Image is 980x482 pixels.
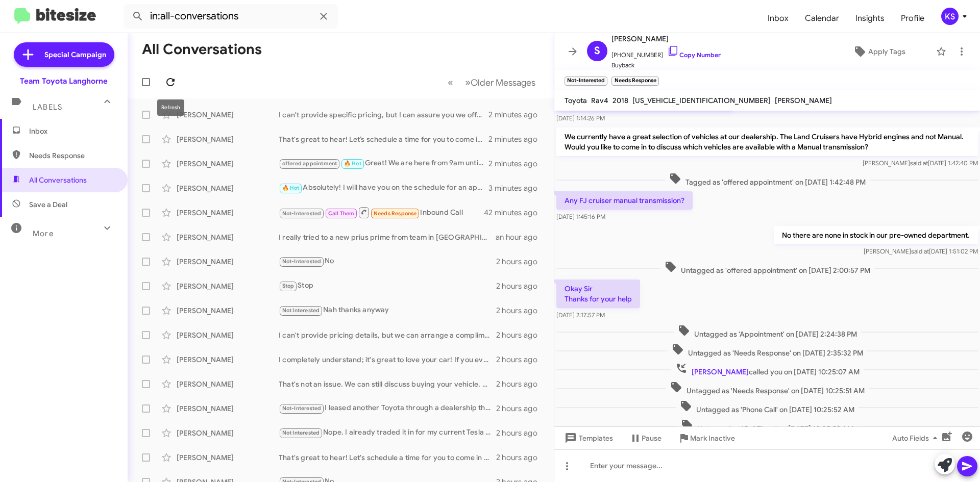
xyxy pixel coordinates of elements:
[910,159,928,167] span: said at
[488,159,546,169] div: 2 minutes ago
[611,60,721,70] span: Buyback
[177,281,279,291] div: [PERSON_NAME]
[774,226,978,244] p: No there are none in stock in our pre-owned department.
[279,402,496,414] div: I leased another Toyota through a dealership that appreciated my business & offered me a better d...
[279,256,496,267] div: No
[864,247,978,255] span: [PERSON_NAME] [DATE] 1:51:02 PM
[565,77,607,86] small: Not-Interested
[177,379,279,389] div: [PERSON_NAME]
[177,257,279,267] div: [PERSON_NAME]
[797,4,847,33] a: Calendar
[33,229,54,238] span: More
[621,429,670,447] button: Pause
[157,99,184,116] div: Refresh
[488,110,546,120] div: 2 minutes ago
[565,96,587,105] span: Toyota
[282,160,337,167] span: offered appointment
[177,354,279,365] div: [PERSON_NAME]
[465,76,471,89] span: »
[279,110,488,120] div: I can't provide specific pricing, but I can assure you we offer competitive offers for quality ve...
[177,208,279,218] div: [PERSON_NAME]
[665,172,870,187] span: Tagged as 'offered appointment' on [DATE] 1:42:48 PM
[554,429,621,447] button: Templates
[442,72,542,93] nav: Page navigation example
[884,429,949,447] button: Auto Fields
[556,128,978,156] p: We currently have a great selection of vehicles at our dealership. The Land Cruisers have Hybrid ...
[344,160,361,167] span: 🔥 Hot
[496,232,546,242] div: an hour ago
[612,96,628,105] span: 2018
[496,281,546,291] div: 2 hours ago
[279,452,496,463] div: That's great to hear! Let's schedule a time for you to come in and get an appraisal for your High...
[556,311,605,319] span: [DATE] 2:17:57 PM
[488,134,546,144] div: 2 minutes ago
[893,4,933,33] a: Profile
[471,77,535,88] span: Older Messages
[177,110,279,120] div: [PERSON_NAME]
[177,232,279,242] div: [PERSON_NAME]
[279,427,496,439] div: Nope. I already traded it in for my current Tesla Model Y back on [DATE] when I took delivery of it
[941,8,959,25] div: KS
[911,247,929,255] span: said at
[279,232,496,242] div: I really tried to a new prius prime from team in [GEOGRAPHIC_DATA]. But the add ons were over 2k$...
[632,96,771,105] span: [US_VEHICLE_IDENTIFICATION_NUMBER]
[484,208,546,218] div: 42 minutes ago
[177,452,279,463] div: [PERSON_NAME]
[142,41,262,58] h1: All Conversations
[20,76,108,86] div: Team Toyota Langhorne
[44,49,106,60] span: Special Campaign
[847,4,893,33] span: Insights
[177,403,279,414] div: [PERSON_NAME]
[328,210,355,217] span: Call Them
[124,4,338,29] input: Search
[863,159,978,167] span: [PERSON_NAME] [DATE] 1:42:40 PM
[496,452,546,463] div: 2 hours ago
[868,42,905,61] span: Apply Tags
[279,305,496,316] div: Nah thanks anyway
[29,175,87,185] span: All Conversations
[677,419,857,434] span: Untagged as 'Call Them' on [DATE] 10:25:53 AM
[279,280,496,292] div: Stop
[892,429,941,447] span: Auto Fields
[666,381,869,396] span: Untagged as 'Needs Response' on [DATE] 10:25:51 AM
[177,183,279,193] div: [PERSON_NAME]
[282,210,322,217] span: Not-Interested
[29,126,116,136] span: Inbox
[459,72,542,93] button: Next
[177,159,279,169] div: [PERSON_NAME]
[282,307,320,314] span: Not Interested
[496,428,546,438] div: 2 hours ago
[496,257,546,267] div: 2 hours ago
[670,429,743,447] button: Mark Inactive
[759,4,797,33] a: Inbox
[692,367,749,376] span: [PERSON_NAME]
[282,429,320,436] span: Not Interested
[933,8,969,25] button: KS
[29,150,116,161] span: Needs Response
[177,330,279,340] div: [PERSON_NAME]
[671,362,864,377] span: called you on [DATE] 10:25:07 AM
[591,96,608,105] span: Rav4
[611,77,658,86] small: Needs Response
[282,185,300,191] span: 🔥 Hot
[279,158,488,169] div: Great! We are here from 9am until 6pm on Saturdays, what time would you like to come in?
[562,429,613,447] span: Templates
[676,400,859,415] span: Untagged as 'Phone Call' on [DATE] 10:25:52 AM
[177,134,279,144] div: [PERSON_NAME]
[279,354,496,365] div: I completely understand; it's great to love your car! If you ever change your mind or want to exp...
[690,429,735,447] span: Mark Inactive
[279,206,484,219] div: Inbound Call
[556,191,693,210] p: Any FJ cruiser manual transmission?
[33,103,62,112] span: Labels
[496,306,546,316] div: 2 hours ago
[496,403,546,414] div: 2 hours ago
[14,42,114,67] a: Special Campaign
[556,280,640,308] p: Okay Sir Thanks for your help
[496,330,546,340] div: 2 hours ago
[667,51,721,59] a: Copy Number
[496,379,546,389] div: 2 hours ago
[29,199,67,210] span: Save a Deal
